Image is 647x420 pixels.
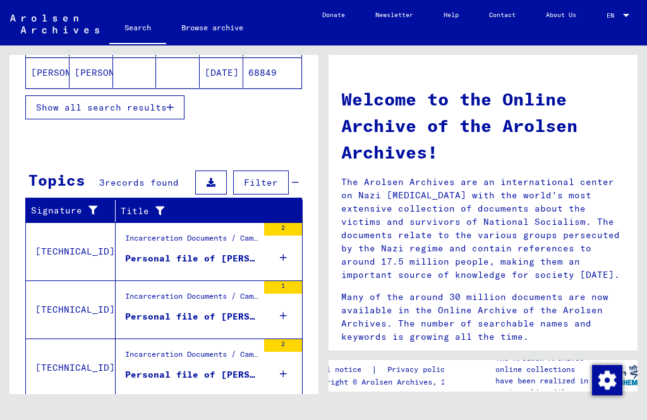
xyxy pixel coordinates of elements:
[264,339,302,352] div: 2
[26,222,116,280] td: [TECHNICAL_ID]
[243,57,301,88] mat-cell: 68849
[341,86,625,165] h1: Welcome to the Online Archive of the Arolsen Archives!
[308,363,372,376] a: Legal notice
[166,13,258,43] a: Browse archive
[607,12,620,19] span: EN
[264,223,302,236] div: 2
[244,177,278,188] span: Filter
[125,252,258,265] div: Personal file of [PERSON_NAME], born on [DEMOGRAPHIC_DATA]
[125,291,258,308] div: Incarceration Documents / Camps and Ghettos / Dachau Concentration Camp / Individual Documents [G...
[341,176,625,282] p: The Arolsen Archives are an international center on Nazi [MEDICAL_DATA] with the world’s most ext...
[105,177,179,188] span: records found
[109,13,166,45] a: Search
[26,339,116,397] td: [TECHNICAL_ID]
[28,169,85,191] div: Topics
[341,291,625,344] p: Many of the around 30 million documents are now available in the Online Archive of the Arolsen Ar...
[31,204,99,217] div: Signature
[264,281,302,294] div: 1
[25,95,184,119] button: Show all search results
[200,57,243,88] mat-cell: [DATE]
[10,15,99,33] img: Arolsen_neg.svg
[26,57,70,88] mat-cell: [PERSON_NAME]
[125,232,258,250] div: Incarceration Documents / Camps and Ghettos / Herzogenbusch-Vught Concentration Camp / Individual...
[495,352,599,375] p: The Arolsen Archives online collections
[308,363,464,376] div: |
[36,102,167,113] span: Show all search results
[70,57,113,88] mat-cell: [PERSON_NAME]
[26,280,116,339] td: [TECHNICAL_ID]
[125,349,258,366] div: Incarceration Documents / Camps and Ghettos / Dachau Concentration Camp / Individual Documents [G...
[592,365,622,395] img: Change consent
[495,375,599,398] p: have been realized in partnership with
[308,376,464,388] p: Copyright © Arolsen Archives, 2021
[125,310,258,323] div: Personal file of [PERSON_NAME], born on [DEMOGRAPHIC_DATA]
[233,171,289,195] button: Filter
[125,368,258,381] div: Personal file of [PERSON_NAME], born on [DEMOGRAPHIC_DATA]
[31,201,115,221] div: Signature
[99,177,105,188] span: 3
[121,205,271,218] div: Title
[377,363,464,376] a: Privacy policy
[121,201,287,221] div: Title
